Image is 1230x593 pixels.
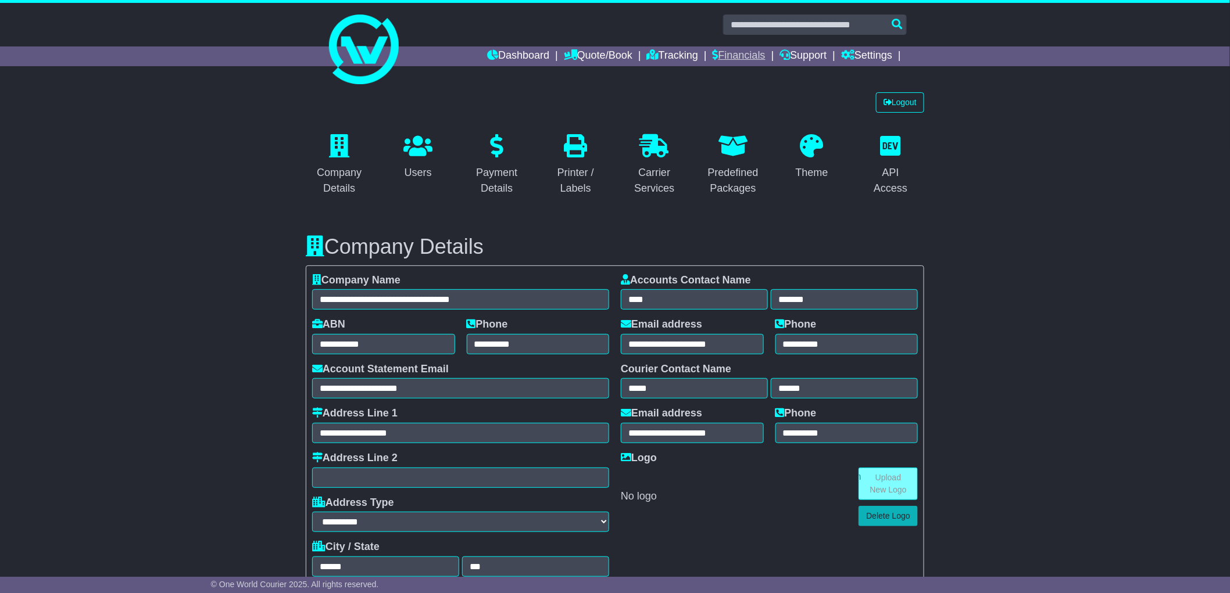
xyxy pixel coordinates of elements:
label: Address Line 2 [312,452,398,465]
a: Dashboard [487,46,549,66]
a: Carrier Services [621,130,688,200]
a: Payment Details [463,130,531,200]
div: Carrier Services [628,165,681,196]
a: Quote/Book [564,46,632,66]
h3: Company Details [306,235,924,258]
div: Payment Details [471,165,523,196]
label: Account Statement Email [312,363,449,376]
div: API Access [865,165,917,196]
label: Phone [775,407,817,420]
a: Printer / Labels [542,130,610,200]
label: Logo [621,452,657,465]
span: No logo [621,490,657,502]
div: Users [403,165,432,181]
a: Tracking [647,46,698,66]
label: Courier Contact Name [621,363,731,376]
div: Company Details [313,165,366,196]
label: Email address [621,407,702,420]
div: Theme [796,165,828,181]
div: Printer / Labels [550,165,602,196]
a: API Access [857,130,925,200]
label: Phone [467,318,508,331]
div: Predefined Packages [707,165,760,196]
a: Settings [841,46,892,66]
label: Accounts Contact Name [621,274,751,287]
label: ABN [312,318,345,331]
label: City / State [312,541,380,554]
a: Upload New Logo [859,468,918,500]
a: Theme [788,130,836,185]
label: Phone [775,318,817,331]
a: Company Details [306,130,373,200]
a: Logout [876,92,924,113]
a: Support [780,46,827,66]
label: Email address [621,318,702,331]
a: Users [396,130,440,185]
label: Address Type [312,497,394,509]
label: Address Line 1 [312,407,398,420]
label: Company Name [312,274,401,287]
span: © One World Courier 2025. All rights reserved. [211,580,379,589]
a: Financials [713,46,766,66]
a: Predefined Packages [700,130,767,200]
